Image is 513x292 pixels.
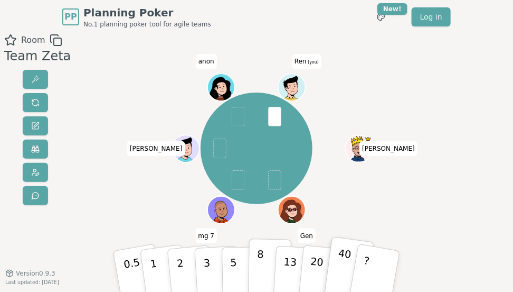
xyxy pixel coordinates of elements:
[64,11,77,23] span: PP
[307,60,319,65] span: (you)
[298,228,316,243] span: Click to change your name
[365,135,372,142] span: Ken is the host
[279,74,305,99] button: Click to change your avatar
[412,7,451,26] a: Log in
[83,20,211,29] span: No.1 planning poker tool for agile teams
[4,47,71,66] div: Team Zeta
[292,54,321,69] span: Click to change your name
[83,5,211,20] span: Planning Poker
[359,141,417,156] span: Click to change your name
[16,269,55,278] span: Version 0.9.3
[372,7,391,26] button: New!
[21,34,45,47] span: Room
[127,141,185,156] span: Click to change your name
[23,93,48,112] button: Reset votes
[23,140,48,159] button: Watch only
[5,269,55,278] button: Version0.9.3
[23,116,48,135] button: Change name
[23,163,48,182] button: Change avatar
[195,228,217,243] span: Click to change your name
[23,186,48,205] button: Send feedback
[5,279,59,285] span: Last updated: [DATE]
[62,5,211,29] a: PPPlanning PokerNo.1 planning poker tool for agile teams
[196,54,217,69] span: Click to change your name
[4,34,17,47] button: Add as favourite
[377,3,407,15] div: New!
[23,70,48,89] button: Reveal votes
